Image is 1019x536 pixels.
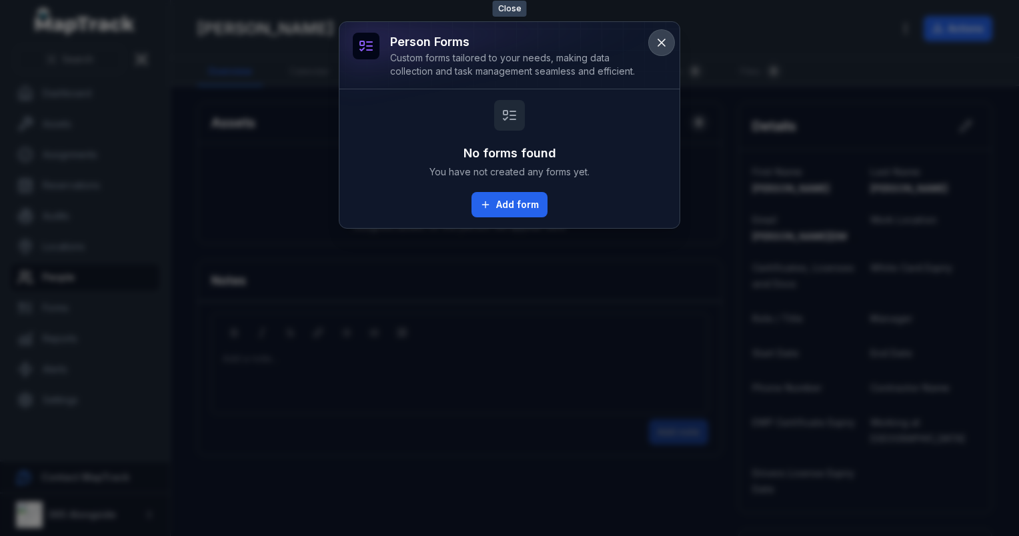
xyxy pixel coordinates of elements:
[390,33,645,51] h3: person forms
[471,192,548,217] button: Add form
[429,165,590,179] span: You have not created any forms yet.
[463,144,556,163] h3: No forms found
[493,1,527,17] span: Close
[390,51,645,78] div: Custom forms tailored to your needs, making data collection and task management seamless and effi...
